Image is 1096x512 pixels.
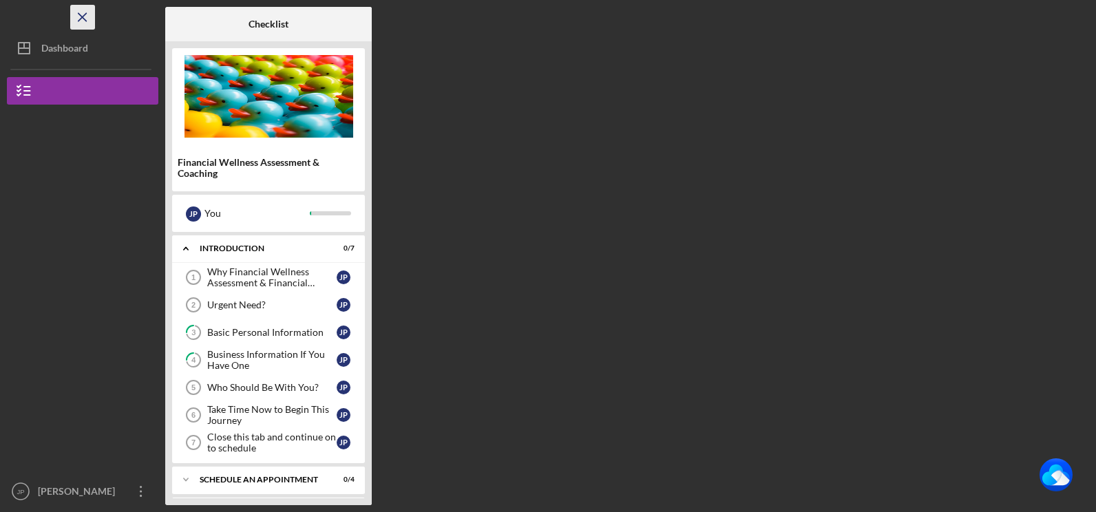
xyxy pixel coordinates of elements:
div: Financial Wellness Assessment & Coaching [178,157,359,179]
div: Business Information If You Have One [207,349,337,371]
div: 0 / 4 [330,476,355,484]
a: 5Who Should Be With You?JP [179,374,358,401]
div: J P [337,408,350,422]
tspan: 3 [191,328,196,337]
div: Urgent Need? [207,299,337,310]
div: J P [337,326,350,339]
tspan: 4 [191,356,196,365]
div: J P [337,353,350,367]
div: J P [337,270,350,284]
a: 7Close this tab and continue on to scheduleJP [179,429,358,456]
div: J P [337,436,350,449]
button: JP[PERSON_NAME] [7,478,158,505]
button: Dashboard [7,34,158,62]
div: You [204,202,310,225]
b: Checklist [249,19,288,30]
a: 6Take Time Now to Begin This JourneyJP [179,401,358,429]
div: Take Time Now to Begin This Journey [207,404,337,426]
text: JP [17,488,24,495]
div: J P [337,298,350,312]
tspan: 7 [191,438,196,447]
a: 2Urgent Need?JP [179,291,358,319]
div: Close this tab and continue on to schedule [207,431,337,454]
div: J P [337,381,350,394]
div: Introduction [200,244,320,253]
tspan: 6 [191,411,196,419]
div: J P [186,206,201,222]
div: Dashboard [41,34,88,65]
tspan: 1 [191,273,196,281]
tspan: 5 [191,383,196,392]
a: 1Why Financial Wellness Assessment & Financial Coaching?JP [179,264,358,291]
div: 0 / 7 [330,244,355,253]
a: 3Basic Personal InformationJP [179,319,358,346]
div: Who Should Be With You? [207,382,337,393]
tspan: 2 [191,301,196,309]
div: Why Financial Wellness Assessment & Financial Coaching? [207,266,337,288]
div: [PERSON_NAME] [34,478,124,509]
div: Schedule An Appointment [200,476,320,484]
img: Product logo [172,55,365,138]
a: 4Business Information If You Have OneJP [179,346,358,374]
div: Basic Personal Information [207,327,337,338]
